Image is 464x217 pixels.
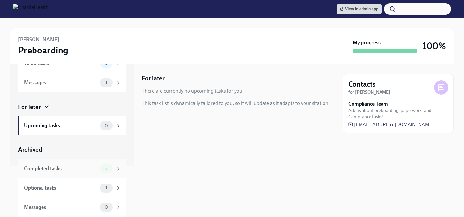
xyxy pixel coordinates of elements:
strong: for [PERSON_NAME] [348,90,390,95]
div: Messages [24,204,97,211]
div: There are currently no upcoming tasks for you. [142,88,244,95]
span: 1 [101,185,111,190]
div: Completed tasks [24,165,97,172]
div: For later [18,103,41,111]
span: Ask us about preboarding, paperwork, and Compliance tasks! [348,108,448,120]
span: 3 [101,166,111,171]
span: View in admin app [340,6,378,12]
h3: 100% [422,40,446,52]
h6: [PERSON_NAME] [18,36,59,43]
strong: My progress [353,39,381,46]
img: CharlieHealth [13,4,49,14]
span: 0 [101,205,112,210]
h3: Preboarding [18,44,68,56]
a: Messages1 [18,73,126,92]
div: Upcoming tasks [24,122,97,129]
span: 1 [101,80,111,85]
a: Completed tasks3 [18,159,126,178]
div: This task list is dynamically tailored to you, so it will update as it adapts to your sitation. [142,100,330,107]
span: 0 [101,123,112,128]
a: [EMAIL_ADDRESS][DOMAIN_NAME] [348,121,434,127]
a: For later [18,103,126,111]
div: Messages [24,79,97,86]
a: Messages0 [18,198,126,217]
h5: For later [142,74,165,82]
a: Upcoming tasks0 [18,116,126,135]
strong: Compliance Team [348,100,388,108]
a: Archived [18,146,126,154]
a: View in admin app [337,4,382,14]
h4: Contacts [348,80,376,89]
a: Optional tasks1 [18,178,126,198]
div: Optional tasks [24,184,97,192]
